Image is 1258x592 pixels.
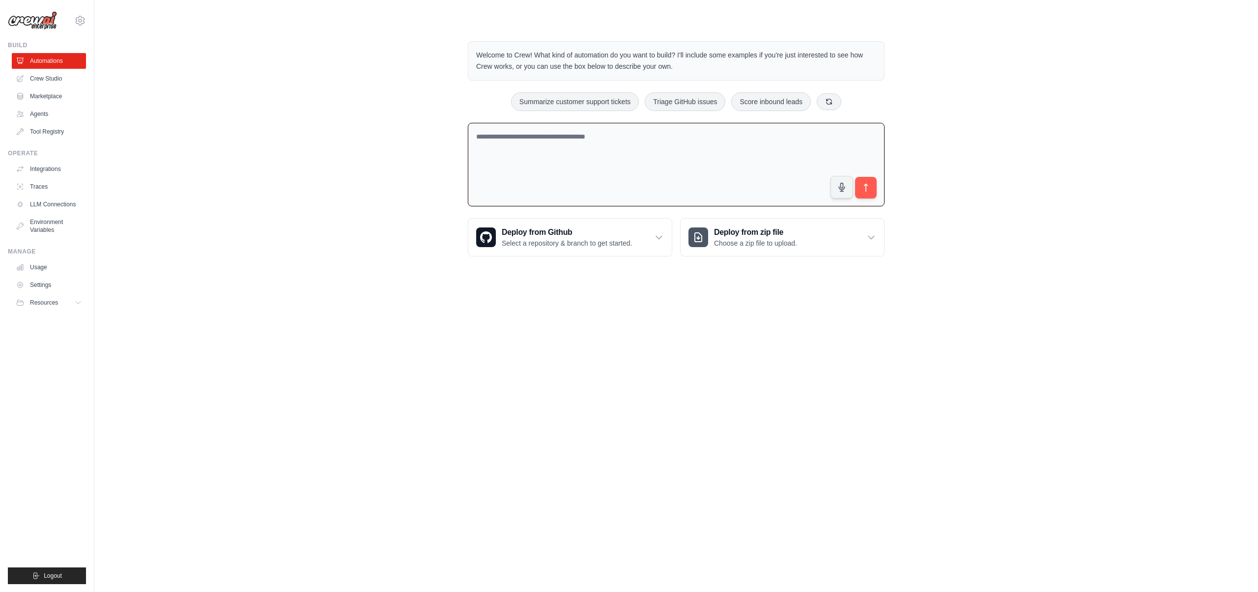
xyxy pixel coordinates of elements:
[502,226,632,238] h3: Deploy from Github
[476,50,876,72] p: Welcome to Crew! What kind of automation do you want to build? I'll include some examples if you'...
[502,238,632,248] p: Select a repository & branch to get started.
[12,161,86,177] a: Integrations
[8,11,57,30] img: Logo
[12,197,86,212] a: LLM Connections
[731,92,811,111] button: Score inbound leads
[12,259,86,275] a: Usage
[8,567,86,584] button: Logout
[714,238,797,248] p: Choose a zip file to upload.
[12,179,86,195] a: Traces
[645,92,725,111] button: Triage GitHub issues
[44,572,62,580] span: Logout
[12,277,86,293] a: Settings
[12,124,86,140] a: Tool Registry
[30,299,58,307] span: Resources
[511,92,639,111] button: Summarize customer support tickets
[12,88,86,104] a: Marketplace
[1209,545,1258,592] iframe: Chat Widget
[12,106,86,122] a: Agents
[12,295,86,310] button: Resources
[12,214,86,238] a: Environment Variables
[12,53,86,69] a: Automations
[714,226,797,238] h3: Deploy from zip file
[12,71,86,86] a: Crew Studio
[1209,545,1258,592] div: 聊天小组件
[8,41,86,49] div: Build
[8,149,86,157] div: Operate
[8,248,86,255] div: Manage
